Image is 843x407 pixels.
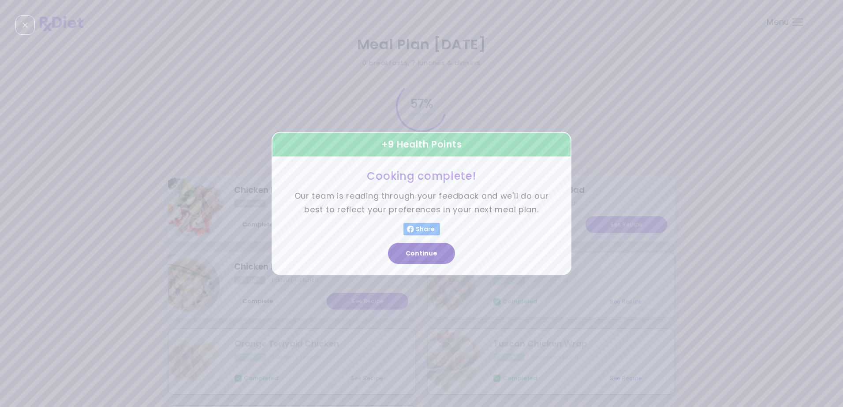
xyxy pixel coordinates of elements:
button: Continue [388,243,455,264]
div: + 9 Health Points [272,132,571,157]
span: Share [414,226,436,233]
button: Share [403,223,440,236]
p: Our team is reading through your feedback and we'll do our best to reflect your preferences in yo... [294,190,549,217]
h3: Cooking complete! [294,169,549,183]
div: Close [15,15,35,35]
